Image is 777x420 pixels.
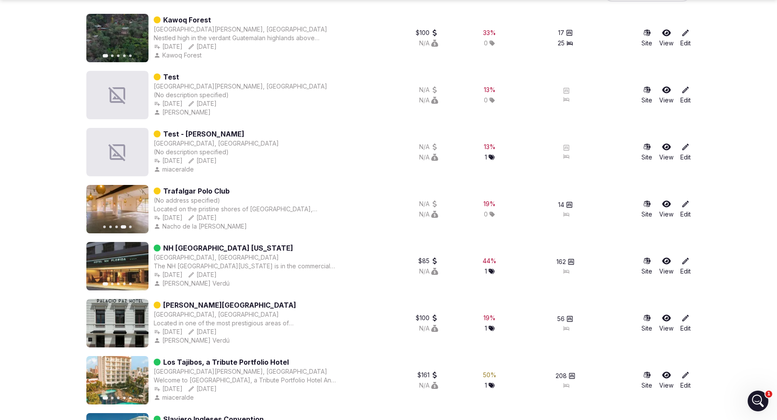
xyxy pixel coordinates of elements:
a: View [659,86,673,105]
button: N/A [419,143,438,151]
a: View [659,143,673,162]
a: View [659,200,673,219]
div: 33 % [483,29,496,37]
button: N/A [419,267,438,276]
div: [DATE] [154,99,183,108]
img: Featured image for Kawoq Forest [86,14,148,62]
button: [DATE] [154,42,183,51]
div: 13 % [484,143,496,151]
div: 13 % [484,86,496,94]
button: N/A [419,200,438,208]
button: Go to slide 5 [129,397,132,399]
iframe: Intercom live chat [748,391,768,411]
button: [DATE] [154,385,183,393]
button: Go to slide 1 [103,397,108,400]
button: [PERSON_NAME] Verdú [154,279,231,288]
button: $85 [418,257,438,265]
button: 56 [557,315,573,323]
button: Go to slide 2 [109,226,112,228]
a: [PERSON_NAME][GEOGRAPHIC_DATA] [163,300,296,310]
img: Featured image for NH Buenos Aires Florida [86,242,148,290]
button: Kawoq Forest [154,51,203,60]
div: $100 [416,29,438,37]
button: [DATE] [154,328,183,336]
div: 19 % [483,200,496,208]
button: N/A [419,153,438,162]
button: Go to slide 2 [111,397,114,399]
button: Go to slide 2 [111,283,114,285]
button: Go to slide 3 [117,283,120,285]
button: Go to slide 5 [129,226,132,228]
button: 25 [558,39,573,48]
button: 1 [485,267,495,276]
a: Test - [PERSON_NAME] [163,129,244,139]
button: Go to slide 4 [121,226,126,229]
span: 17 [558,29,564,37]
button: [GEOGRAPHIC_DATA], [GEOGRAPHIC_DATA] [154,139,279,148]
div: 50 % [483,371,496,379]
a: Trafalgar Polo Club [163,186,230,196]
div: [DATE] [188,42,217,51]
div: [DATE] [188,270,217,279]
button: [DATE] [188,156,217,165]
button: 1 [485,324,495,333]
button: N/A [419,381,438,390]
div: N/A [419,39,438,48]
button: Site [641,257,652,276]
button: N/A [419,96,438,105]
div: Welcome to [GEOGRAPHIC_DATA], a Tribute Portfolio Hotel An absolutely unique hotel [GEOGRAPHIC_DA... [154,376,337,385]
button: [GEOGRAPHIC_DATA][PERSON_NAME], [GEOGRAPHIC_DATA] [154,367,327,376]
button: Go to slide 1 [103,54,108,58]
a: Edit [680,143,691,162]
button: Go to slide 3 [117,54,120,57]
button: [DATE] [154,156,183,165]
button: Go to slide 4 [123,283,126,285]
div: Nestled high in the verdant Guatemalan highlands above [GEOGRAPHIC_DATA][PERSON_NAME], [GEOGRAPHI... [154,34,337,42]
button: [DATE] [188,385,217,393]
div: (No description specified) [154,148,279,156]
button: 162 [556,258,575,266]
a: Site [641,29,652,48]
a: Test [163,72,179,82]
a: Site [641,200,652,219]
button: $100 [416,314,438,322]
button: [DATE] [154,213,183,222]
div: $161 [417,371,438,379]
a: Kawoq Forest [163,15,211,25]
button: N/A [419,86,438,94]
div: [PERSON_NAME] [154,108,212,117]
div: [GEOGRAPHIC_DATA], [GEOGRAPHIC_DATA] [154,310,279,319]
div: [DATE] [188,328,217,336]
div: miaceralde [154,165,196,174]
img: Featured image for Trafalgar Polo Club [87,185,149,233]
a: View [659,29,673,48]
div: [DATE] [154,270,183,279]
button: [DATE] [188,99,217,108]
a: View [659,314,673,333]
button: N/A [419,324,438,333]
a: Los Tajibos, a Tribute Portfolio Hotel [163,357,289,367]
button: Nacho de la [PERSON_NAME] [154,222,249,231]
a: Edit [680,86,691,105]
div: Located in one of the most prestigious areas of [GEOGRAPHIC_DATA] and surrounded by so much 'Port... [154,319,337,328]
button: Site [641,143,652,162]
div: Located on the pristine shores of [GEOGRAPHIC_DATA], [GEOGRAPHIC_DATA], Trafalgar Polo Club offer... [154,205,337,213]
button: [GEOGRAPHIC_DATA], [GEOGRAPHIC_DATA] [154,253,279,262]
button: Go to slide 2 [111,54,114,57]
button: 1 [485,153,495,162]
div: 19 % [483,314,496,322]
button: N/A [419,210,438,219]
a: Site [641,86,652,105]
span: 208 [556,372,567,380]
img: Featured image for Palacio Paz Hotel [86,299,148,347]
